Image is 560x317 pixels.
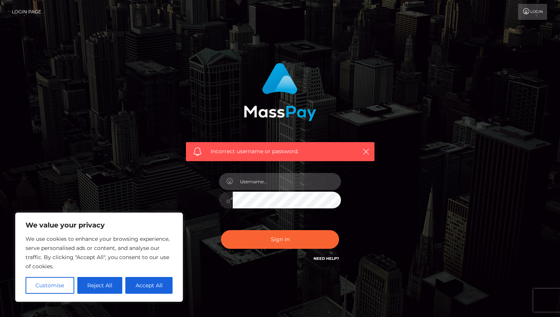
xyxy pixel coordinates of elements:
[211,147,350,155] span: Incorrect username or password.
[518,4,547,20] a: Login
[26,234,173,271] p: We use cookies to enhance your browsing experience, serve personalised ads or content, and analys...
[26,221,173,230] p: We value your privacy
[125,277,173,294] button: Accept All
[12,4,41,20] a: Login Page
[221,230,339,249] button: Sign in
[233,173,341,190] input: Username...
[15,213,183,302] div: We value your privacy
[314,256,339,261] a: Need Help?
[26,277,74,294] button: Customise
[77,277,123,294] button: Reject All
[244,63,316,121] img: MassPay Login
